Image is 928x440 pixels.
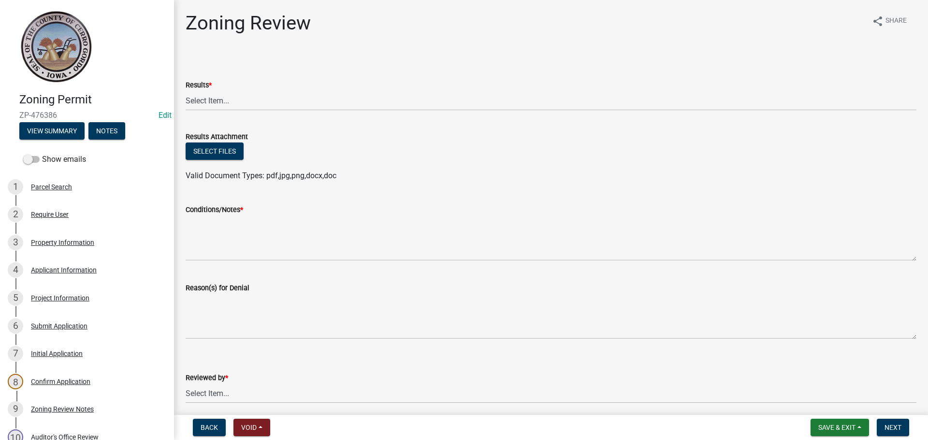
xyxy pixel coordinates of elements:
[201,424,218,431] span: Back
[31,184,72,190] div: Parcel Search
[8,290,23,306] div: 5
[19,10,92,83] img: Cerro Gordo County, Iowa
[186,171,336,180] span: Valid Document Types: pdf,jpg,png,docx,doc
[23,154,86,165] label: Show emails
[186,134,248,141] label: Results Attachment
[8,346,23,361] div: 7
[19,122,85,140] button: View Summary
[8,318,23,334] div: 6
[885,15,907,27] span: Share
[88,128,125,135] wm-modal-confirm: Notes
[884,424,901,431] span: Next
[818,424,855,431] span: Save & Exit
[19,93,166,107] h4: Zoning Permit
[31,350,83,357] div: Initial Application
[31,267,97,273] div: Applicant Information
[241,424,257,431] span: Void
[8,262,23,278] div: 4
[8,207,23,222] div: 2
[186,207,243,213] label: Conditions/Notes
[193,419,226,436] button: Back
[8,374,23,389] div: 8
[31,211,69,218] div: Require User
[8,401,23,417] div: 9
[811,419,869,436] button: Save & Exit
[186,12,311,35] h1: Zoning Review
[186,285,249,292] label: Reason(s) for Denial
[31,239,94,246] div: Property Information
[31,378,90,385] div: Confirm Application
[186,82,212,89] label: Results
[31,323,87,329] div: Submit Application
[186,375,228,382] label: Reviewed by
[233,419,270,436] button: Void
[31,295,89,301] div: Project Information
[19,111,155,120] span: ZP-476386
[19,128,85,135] wm-modal-confirm: Summary
[159,111,172,120] a: Edit
[186,142,244,160] button: Select files
[872,15,884,27] i: share
[88,122,125,140] button: Notes
[864,12,914,30] button: shareShare
[8,179,23,195] div: 1
[159,111,172,120] wm-modal-confirm: Edit Application Number
[877,419,909,436] button: Next
[31,406,94,412] div: Zoning Review Notes
[8,235,23,250] div: 3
